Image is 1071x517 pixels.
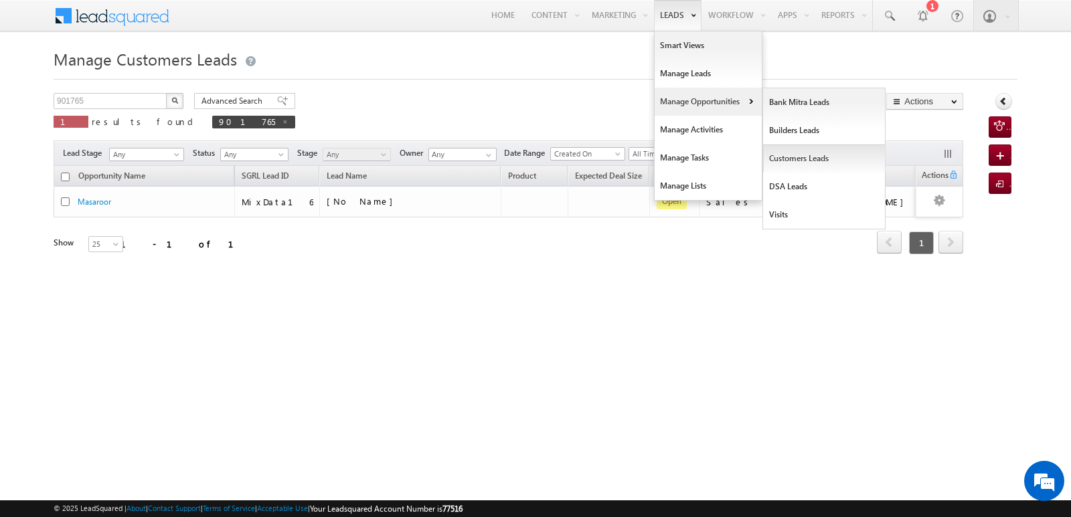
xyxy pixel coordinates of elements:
a: Manage Activities [655,116,762,144]
span: results found [92,116,198,127]
a: Any [323,148,391,161]
a: Status [650,169,685,186]
span: 25 [89,238,125,250]
span: Any [221,148,284,161]
span: Actions [916,168,949,185]
span: Lead Name [320,169,374,186]
a: Any [220,148,289,161]
span: Any [323,148,387,161]
div: Sales Marked [706,196,809,208]
a: DSA Leads [763,173,886,201]
input: Type to Search [428,148,497,161]
span: All Time [629,148,693,160]
span: Any [110,148,179,161]
a: next [938,232,963,253]
span: Manage Customers Leads [54,48,237,70]
span: 1 [60,116,82,127]
a: Manage Lists [655,172,762,200]
span: SGRL Lead ID [242,171,289,181]
span: Date Range [504,147,550,159]
a: SGRL Lead ID [235,169,296,186]
a: All Time [629,147,697,161]
span: next [938,231,963,253]
span: Lead Stage [63,147,107,159]
img: d_60004797649_company_0_60004797649 [23,70,56,88]
a: Expected Deal Size [568,169,649,186]
textarea: Type your message and hit 'Enter' [17,124,244,401]
span: Product [508,171,536,181]
a: Opportunity Name [72,169,152,186]
span: Opportunity Name [78,171,145,181]
span: prev [877,231,902,253]
span: Your Leadsquared Account Number is [310,504,463,514]
a: Contact Support [148,504,201,512]
span: Created On [551,148,621,160]
a: Bank Mitra Leads [763,88,886,116]
span: Open [657,193,687,209]
span: [No Name] [327,195,400,207]
a: Manage Tasks [655,144,762,172]
div: 1 - 1 of 1 [120,236,250,251]
a: Customers Leads [763,144,886,173]
a: prev [877,232,902,253]
a: Manage Opportunities [655,88,762,116]
a: Smart Views [655,31,762,60]
span: 77516 [442,504,463,514]
span: Expected Deal Size [575,171,642,181]
a: Show All Items [479,148,495,162]
span: Status [193,147,220,159]
a: Acceptable Use [257,504,308,512]
a: Manage Leads [655,60,762,88]
a: About [127,504,146,512]
span: 1 [909,231,934,254]
a: Any [109,148,184,161]
img: Search [171,97,178,104]
input: Check all records [61,173,70,181]
em: Start Chat [182,412,243,430]
span: 901765 [219,116,275,127]
a: Builders Leads [763,116,886,144]
div: MixData16 [242,196,313,208]
span: © 2025 LeadSquared | | | | | [54,502,463,515]
a: Masaroor [78,197,111,207]
div: Minimize live chat window [220,7,252,39]
span: Stage [297,147,323,159]
a: 25 [88,236,123,252]
a: Visits [763,201,886,229]
button: Actions [886,93,963,110]
div: Chat with us now [70,70,225,88]
a: Terms of Service [203,504,255,512]
span: Advanced Search [201,95,266,107]
a: Created On [550,147,625,161]
span: Owner [400,147,428,159]
div: Show [54,237,78,249]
